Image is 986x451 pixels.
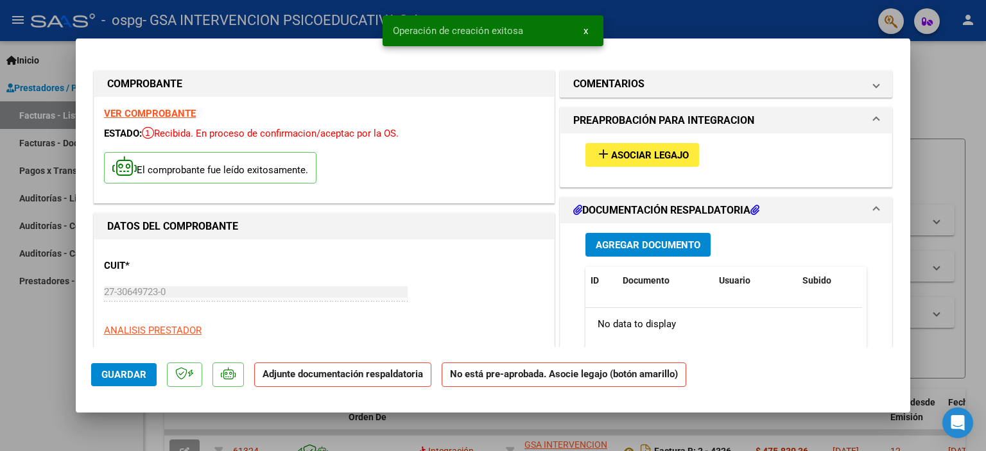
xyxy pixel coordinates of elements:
[714,267,797,294] datatable-header-cell: Usuario
[91,363,157,386] button: Guardar
[142,128,399,139] span: Recibida. En proceso de confirmacion/aceptac por la OS.
[573,203,759,218] h1: DOCUMENTACIÓN RESPALDATORIA
[584,25,588,37] span: x
[942,407,973,438] div: Open Intercom Messenger
[596,239,700,251] span: Agregar Documento
[596,146,611,162] mat-icon: add
[573,113,754,128] h1: PREAPROBACIÓN PARA INTEGRACION
[797,267,861,294] datatable-header-cell: Subido
[560,198,892,223] mat-expansion-panel-header: DOCUMENTACIÓN RESPALDATORIA
[560,108,892,133] mat-expansion-panel-header: PREAPROBACIÓN PARA INTEGRACION
[104,128,142,139] span: ESTADO:
[101,369,146,380] span: Guardar
[591,275,599,285] span: ID
[802,275,831,285] span: Subido
[107,78,182,90] strong: COMPROBANTE
[573,76,644,92] h1: COMENTARIOS
[104,108,196,119] a: VER COMPROBANTE
[623,275,670,285] span: Documento
[393,24,523,37] span: Operación de creación exitosa
[861,267,926,294] datatable-header-cell: Acción
[560,71,892,97] mat-expansion-panel-header: COMENTARIOS
[585,308,862,340] div: No data to display
[107,220,238,232] strong: DATOS DEL COMPROBANTE
[560,133,892,187] div: PREAPROBACIÓN PARA INTEGRACION
[104,325,202,336] span: ANALISIS PRESTADOR
[618,267,714,294] datatable-header-cell: Documento
[263,368,423,380] strong: Adjunte documentación respaldatoria
[104,259,236,273] p: CUIT
[719,275,750,285] span: Usuario
[585,233,711,257] button: Agregar Documento
[442,362,686,387] strong: No está pre-aprobada. Asocie legajo (botón amarillo)
[585,267,618,294] datatable-header-cell: ID
[611,149,689,161] span: Asociar Legajo
[585,143,699,167] button: Asociar Legajo
[104,152,316,183] p: El comprobante fue leído exitosamente.
[573,19,598,42] button: x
